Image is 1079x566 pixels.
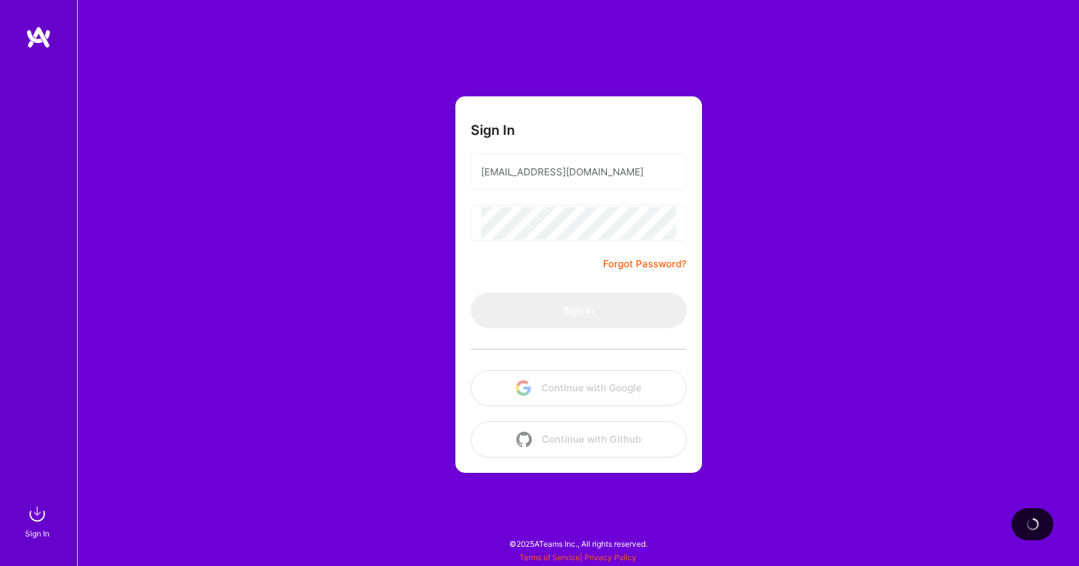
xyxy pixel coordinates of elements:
a: Terms of Service [520,553,580,562]
a: sign inSign In [27,501,50,540]
div: © 2025 ATeams Inc., All rights reserved. [77,527,1079,560]
a: Privacy Policy [584,553,636,562]
button: Continue with Google [471,370,687,406]
div: Sign In [25,527,49,540]
button: Continue with Github [471,421,687,457]
img: logo [26,26,51,49]
a: Forgot Password? [603,256,687,272]
button: Sign In [471,292,687,328]
img: loading [1024,515,1042,533]
span: | [520,553,636,562]
img: sign in [24,501,50,527]
input: Email... [481,155,676,188]
h3: Sign In [471,122,515,138]
img: icon [516,380,531,396]
img: icon [516,432,532,447]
